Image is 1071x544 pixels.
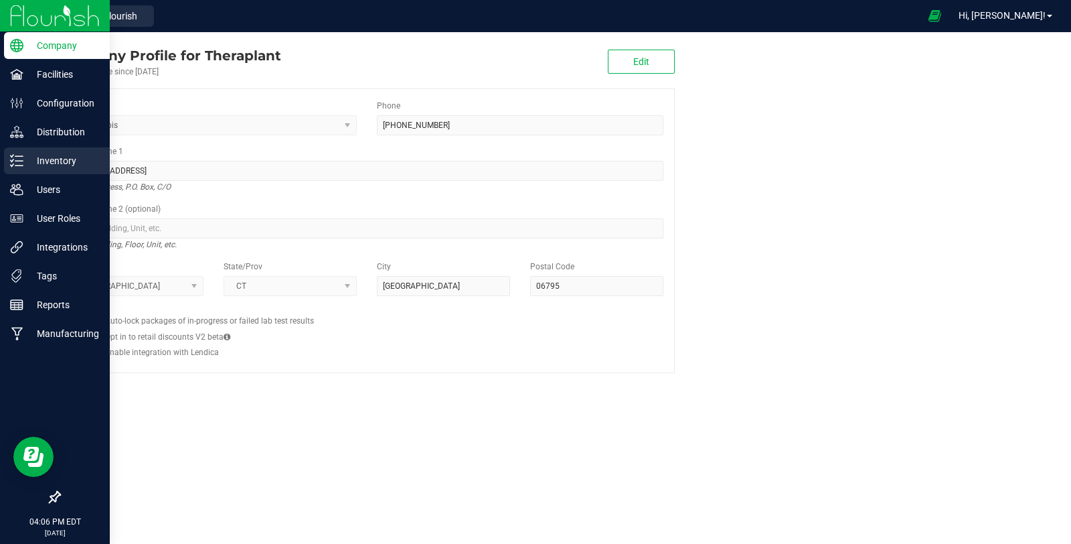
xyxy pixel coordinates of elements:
p: Configuration [23,95,104,111]
label: State/Prov [224,261,262,273]
iframe: Resource center [13,437,54,477]
inline-svg: Configuration [10,96,23,110]
input: Postal Code [530,276,663,296]
p: Facilities [23,66,104,82]
p: Tags [23,268,104,284]
label: Address Line 2 (optional) [70,203,161,215]
div: Theraplant [59,46,281,66]
span: Hi, [PERSON_NAME]! [959,10,1046,21]
input: City [377,276,510,296]
p: Reports [23,297,104,313]
i: Street address, P.O. Box, C/O [70,179,171,195]
h2: Configs [70,306,663,315]
p: Manufacturing [23,326,104,342]
label: City [377,261,391,273]
label: Phone [377,100,400,112]
inline-svg: Tags [10,269,23,283]
span: Open Ecommerce Menu [920,3,950,29]
input: (123) 456-7890 [377,115,663,135]
label: Opt in to retail discounts V2 beta [105,331,230,343]
inline-svg: Inventory [10,154,23,167]
div: Account active since [DATE] [59,66,281,78]
p: 04:06 PM EDT [6,516,104,528]
p: Inventory [23,153,104,169]
p: Company [23,38,104,54]
inline-svg: Users [10,183,23,196]
inline-svg: Company [10,39,23,52]
inline-svg: Integrations [10,241,23,254]
inline-svg: User Roles [10,212,23,225]
input: Suite, Building, Unit, etc. [70,218,663,239]
inline-svg: Manufacturing [10,327,23,340]
inline-svg: Distribution [10,125,23,139]
label: Postal Code [530,261,574,273]
input: Address [70,161,663,181]
p: User Roles [23,210,104,226]
p: Distribution [23,124,104,140]
p: Integrations [23,239,104,255]
label: Enable integration with Lendica [105,346,219,358]
i: Suite, Building, Floor, Unit, etc. [70,236,177,253]
button: Edit [608,50,675,74]
inline-svg: Facilities [10,68,23,81]
inline-svg: Reports [10,298,23,312]
span: Edit [633,56,649,67]
p: Users [23,182,104,198]
label: Auto-lock packages of in-progress or failed lab test results [105,315,314,327]
p: [DATE] [6,528,104,538]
